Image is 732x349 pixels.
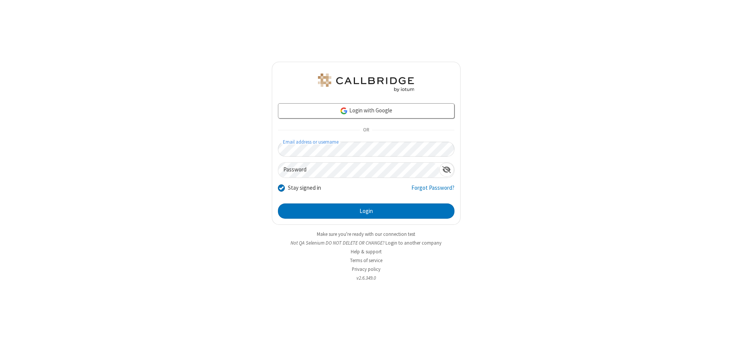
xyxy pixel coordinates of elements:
img: google-icon.png [340,107,348,115]
input: Password [278,163,439,178]
button: Login to another company [385,239,441,247]
div: Show password [439,163,454,177]
a: Terms of service [350,257,382,264]
button: Login [278,203,454,219]
a: Forgot Password? [411,184,454,198]
a: Make sure you're ready with our connection test [317,231,415,237]
li: Not QA Selenium DO NOT DELETE OR CHANGE? [272,239,461,247]
a: Privacy policy [352,266,380,272]
span: OR [360,125,372,136]
li: v2.6.349.0 [272,274,461,282]
label: Stay signed in [288,184,321,192]
a: Help & support [351,248,382,255]
a: Login with Google [278,103,454,118]
img: QA Selenium DO NOT DELETE OR CHANGE [316,74,416,92]
input: Email address or username [278,142,454,157]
